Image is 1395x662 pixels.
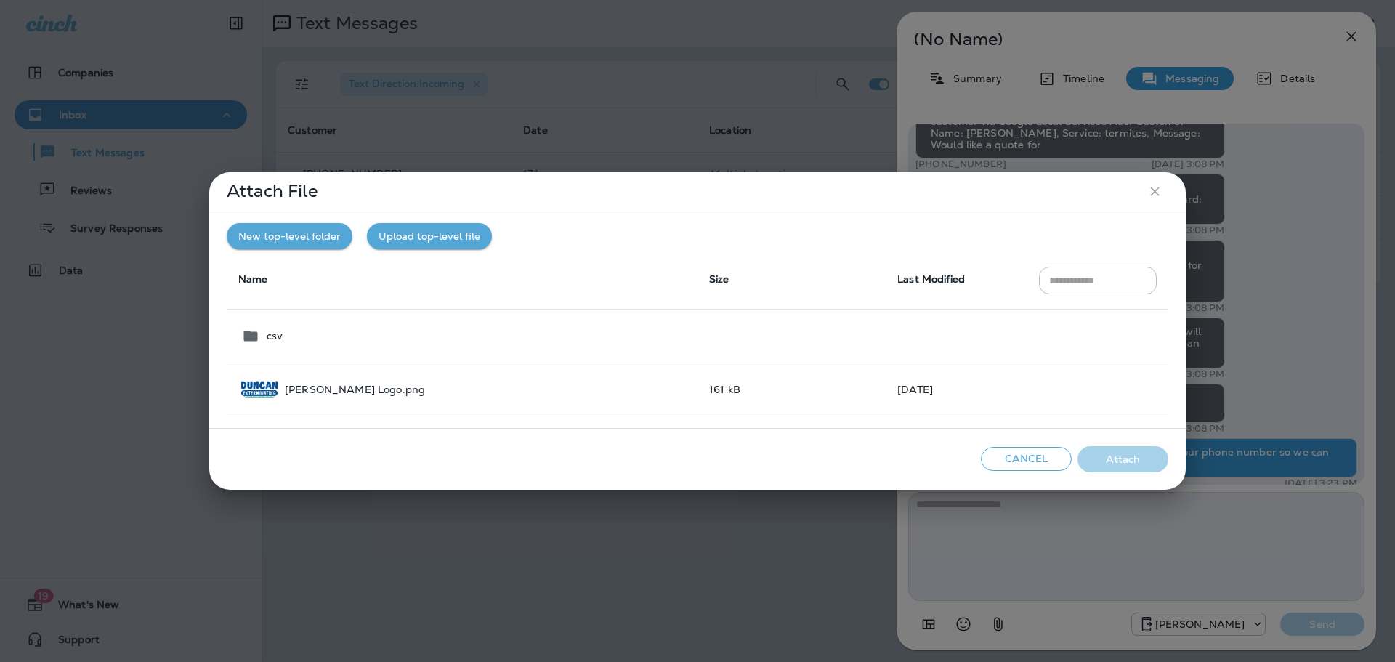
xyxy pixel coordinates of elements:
[227,185,318,197] p: Attach File
[1141,178,1168,205] button: close
[238,273,268,286] span: Name
[285,384,425,395] p: [PERSON_NAME] Logo.png
[241,380,278,398] img: Duncan%20Logo.png
[367,223,492,250] button: Upload top-level file
[709,273,729,286] span: Size
[981,447,1072,471] button: Cancel
[886,363,1027,416] td: [DATE]
[897,273,965,286] span: Last Modified
[697,363,886,416] td: 161 kB
[227,223,352,250] button: New top-level folder
[267,330,283,342] p: csv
